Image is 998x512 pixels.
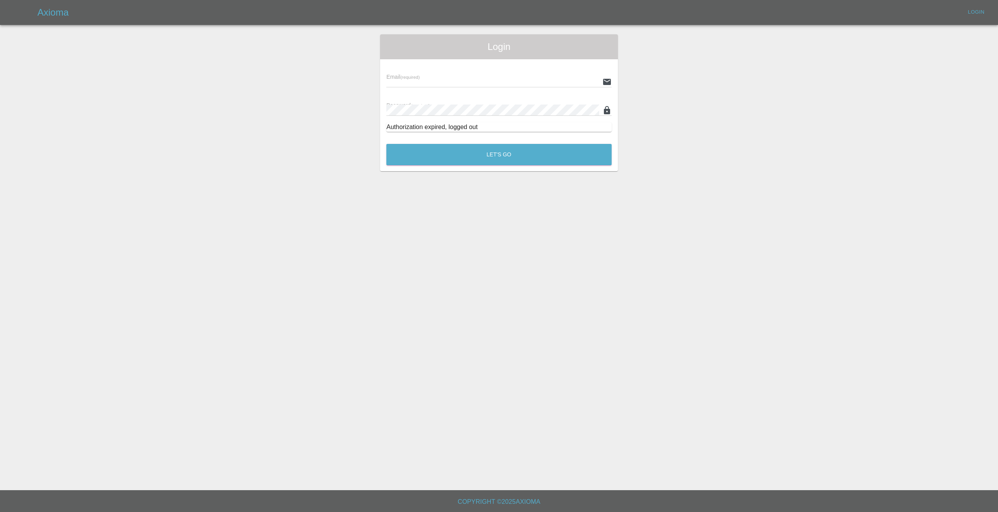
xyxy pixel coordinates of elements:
[386,41,612,53] span: Login
[37,6,69,19] h5: Axioma
[6,496,992,507] h6: Copyright © 2025 Axioma
[386,74,419,80] span: Email
[386,122,612,132] div: Authorization expired, logged out
[386,144,612,165] button: Let's Go
[964,6,989,18] a: Login
[386,102,430,108] span: Password
[400,75,420,80] small: (required)
[411,103,430,108] small: (required)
